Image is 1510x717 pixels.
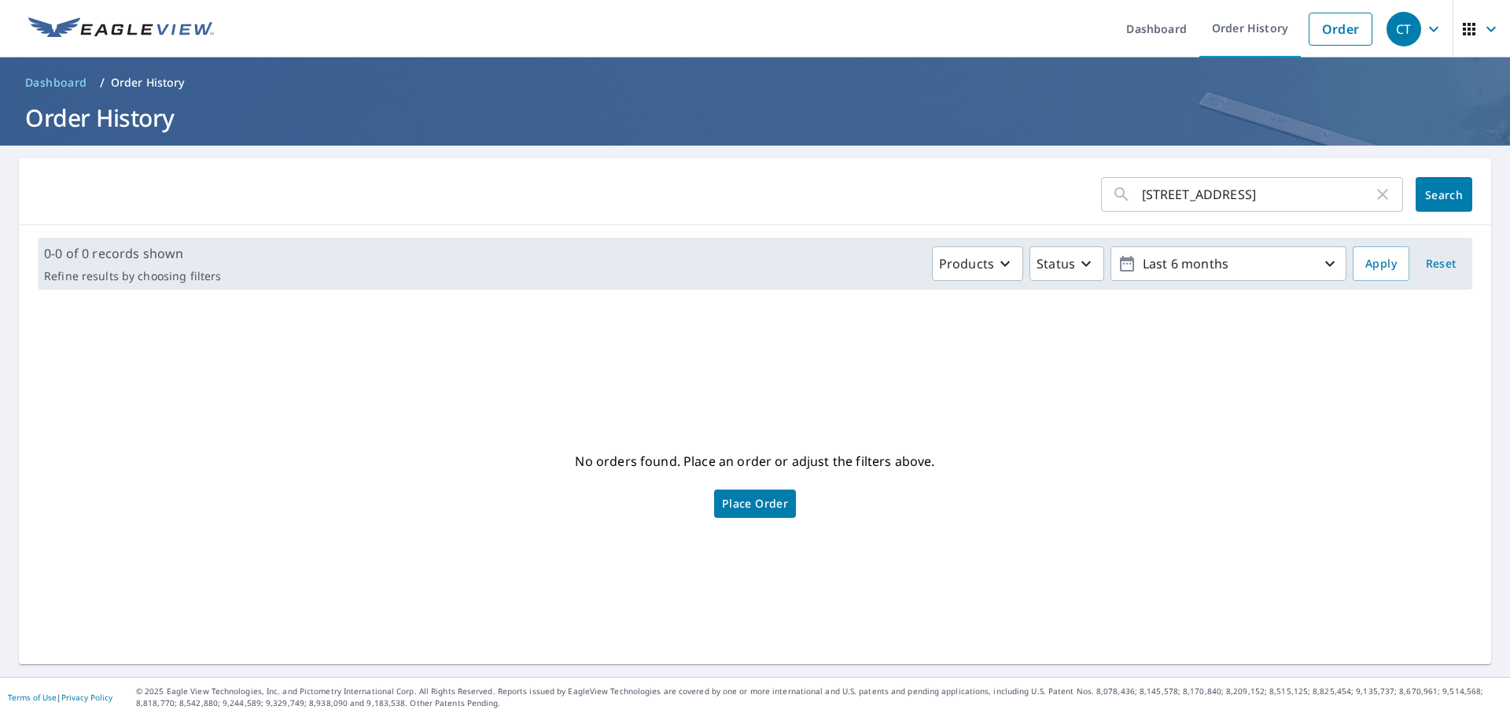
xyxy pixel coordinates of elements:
a: Privacy Policy [61,692,112,703]
li: / [100,73,105,92]
button: Last 6 months [1110,246,1346,281]
p: © 2025 Eagle View Technologies, Inc. and Pictometry International Corp. All Rights Reserved. Repo... [136,686,1502,709]
a: Terms of Use [8,692,57,703]
p: Products [939,254,994,273]
p: 0-0 of 0 records shown [44,244,221,263]
span: Reset [1422,254,1460,274]
a: Order [1309,13,1372,46]
nav: breadcrumb [19,70,1491,95]
button: Reset [1416,246,1466,281]
button: Apply [1353,246,1409,281]
a: Dashboard [19,70,94,95]
button: Search [1416,177,1472,212]
p: Order History [111,75,185,91]
h1: Order History [19,102,1491,134]
span: Place Order [722,500,788,508]
button: Products [932,246,1023,281]
span: Search [1428,187,1460,202]
p: No orders found. Place an order or adjust the filters above. [575,449,934,474]
button: Status [1029,246,1104,281]
span: Dashboard [25,75,87,91]
input: Address, Report #, Claim ID, etc. [1142,172,1373,216]
a: Place Order [714,490,796,518]
p: Last 6 months [1136,250,1320,278]
span: Apply [1365,254,1397,274]
div: CT [1387,12,1421,46]
p: | [8,693,112,702]
img: EV Logo [28,17,214,41]
p: Status [1037,254,1075,273]
p: Refine results by choosing filters [44,269,221,283]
